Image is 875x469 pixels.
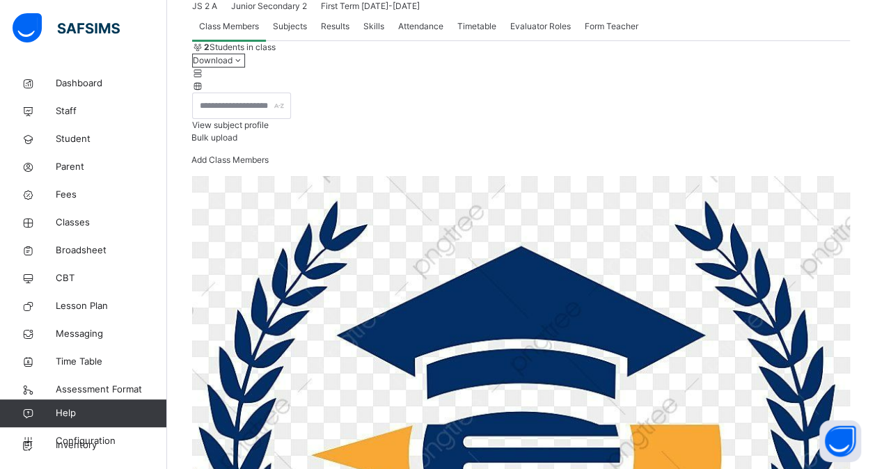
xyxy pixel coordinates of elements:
[819,420,861,462] button: Open asap
[321,1,420,11] span: First Term [DATE]-[DATE]
[191,154,269,165] span: Add Class Members
[457,20,496,33] span: Timetable
[56,434,166,448] span: Configuration
[13,13,120,42] img: safsims
[192,1,217,11] span: JS 2 A
[56,299,167,313] span: Lesson Plan
[56,383,167,397] span: Assessment Format
[231,1,307,11] span: Junior Secondary 2
[273,20,307,33] span: Subjects
[192,120,269,130] span: View subject profile
[321,20,349,33] span: Results
[199,20,259,33] span: Class Members
[204,41,276,54] span: Students in class
[398,20,443,33] span: Attendance
[56,327,167,341] span: Messaging
[56,188,167,202] span: Fees
[510,20,571,33] span: Evaluator Roles
[363,20,384,33] span: Skills
[56,244,167,257] span: Broadsheet
[56,216,167,230] span: Classes
[191,132,237,143] span: Bulk upload
[56,132,167,146] span: Student
[56,104,167,118] span: Staff
[193,55,232,65] span: Download
[56,355,167,369] span: Time Table
[56,406,166,420] span: Help
[56,271,167,285] span: CBT
[204,42,210,52] b: 2
[56,77,167,90] span: Dashboard
[585,20,638,33] span: Form Teacher
[56,160,167,174] span: Parent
